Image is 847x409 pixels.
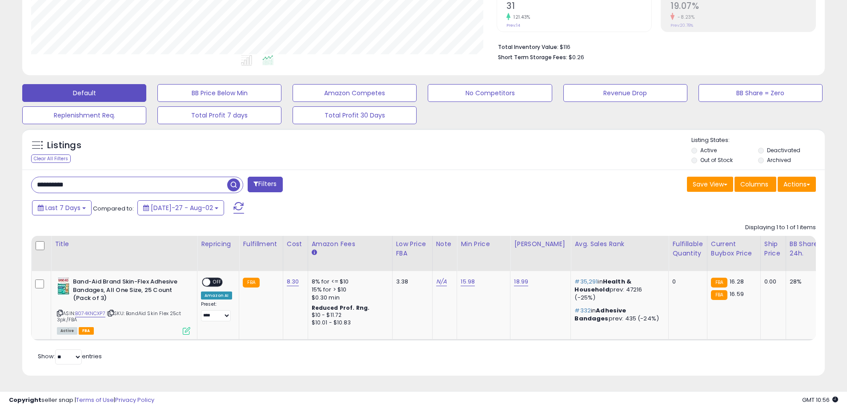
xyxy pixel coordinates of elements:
h2: 31 [506,1,651,13]
button: Total Profit 7 days [157,106,281,124]
a: 8.30 [287,277,299,286]
button: BB Price Below Min [157,84,281,102]
p: in prev: 435 (-24%) [574,307,662,323]
button: Actions [778,177,816,192]
a: Privacy Policy [115,396,154,404]
span: 16.28 [730,277,744,286]
span: Show: entries [38,352,102,360]
a: N/A [436,277,447,286]
b: Short Term Storage Fees: [498,53,567,61]
div: $10.01 - $10.83 [312,319,385,327]
b: Reduced Prof. Rng. [312,304,370,312]
div: Cost [287,239,304,249]
div: Avg. Sales Rank [574,239,665,249]
span: $0.26 [569,53,584,61]
div: Amazon AI [201,292,232,300]
button: Filters [248,177,282,192]
button: BB Share = Zero [698,84,823,102]
span: Health & Household [574,277,631,294]
div: BB Share 24h. [790,239,822,258]
a: B074KNCXP7 [75,310,105,317]
button: [DATE]-27 - Aug-02 [137,200,224,215]
label: Archived [767,156,791,164]
h5: Listings [47,139,81,152]
span: #35,291 [574,277,598,286]
button: Revenue Drop [563,84,687,102]
strong: Copyright [9,396,41,404]
div: Low Price FBA [396,239,429,258]
img: 516vurhehyL._SL40_.jpg [57,278,71,296]
span: Columns [740,180,768,189]
div: Preset: [201,301,232,321]
span: All listings currently available for purchase on Amazon [57,327,77,335]
li: $116 [498,41,809,52]
button: Total Profit 30 Days [293,106,417,124]
a: Terms of Use [76,396,114,404]
div: ASIN: [57,278,190,334]
small: Amazon Fees. [312,249,317,257]
b: Total Inventory Value: [498,43,558,51]
button: No Competitors [428,84,552,102]
p: Listing States: [691,136,825,145]
div: [PERSON_NAME] [514,239,567,249]
div: Title [55,239,193,249]
small: Prev: 14 [506,23,520,28]
a: 18.99 [514,277,528,286]
div: 0.00 [764,278,779,286]
div: Fulfillment [243,239,279,249]
button: Replenishment Req. [22,106,146,124]
button: Save View [687,177,733,192]
div: 28% [790,278,819,286]
b: Band-Aid Brand Skin-Flex Adhesive Bandages, All One Size, 25 Count (Pack of 3) [73,278,181,305]
div: Amazon Fees [312,239,389,249]
label: Deactivated [767,146,800,154]
div: Clear All Filters [31,154,71,163]
div: seller snap | | [9,396,154,405]
span: 16.59 [730,290,744,298]
button: Amazon Competes [293,84,417,102]
button: Columns [735,177,776,192]
span: [DATE]-27 - Aug-02 [151,203,213,212]
label: Active [700,146,717,154]
span: Last 7 Days [45,203,80,212]
div: 8% for <= $10 [312,278,385,286]
div: $0.30 min [312,294,385,302]
div: 15% for > $10 [312,286,385,294]
label: Out of Stock [700,156,733,164]
span: OFF [210,279,225,286]
span: | SKU: BandAid Skin Flex 25ct 3pk/FBA [57,310,181,323]
div: Fulfillable Quantity [672,239,703,258]
span: Compared to: [93,204,134,213]
div: Min Price [461,239,506,249]
div: Current Buybox Price [711,239,757,258]
span: Adhesive Bandages [574,306,626,323]
span: 2025-08-10 10:56 GMT [802,396,838,404]
h2: 19.07% [670,1,815,13]
small: 121.43% [510,14,530,20]
span: #332 [574,306,591,315]
a: 15.98 [461,277,475,286]
small: FBA [243,278,259,288]
div: 0 [672,278,700,286]
small: Prev: 20.78% [670,23,693,28]
div: Note [436,239,454,249]
button: Default [22,84,146,102]
small: FBA [711,278,727,288]
button: Last 7 Days [32,200,92,215]
small: -8.23% [674,14,694,20]
div: Displaying 1 to 1 of 1 items [745,223,816,232]
div: Repricing [201,239,235,249]
span: FBA [79,327,94,335]
p: in prev: 47216 (-25%) [574,278,662,302]
small: FBA [711,290,727,300]
div: $10 - $11.72 [312,312,385,319]
div: Ship Price [764,239,782,258]
div: 3.38 [396,278,426,286]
